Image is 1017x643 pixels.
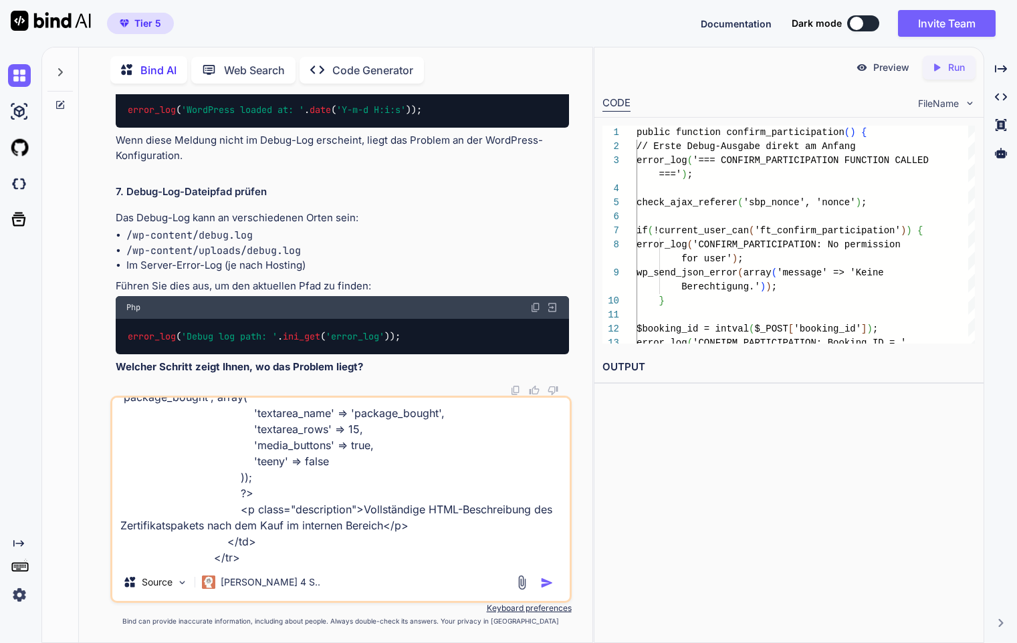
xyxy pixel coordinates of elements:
[948,61,965,74] p: Run
[529,385,540,396] img: like
[772,281,777,292] span: ;
[602,96,631,112] div: CODE
[637,225,648,236] span: if
[856,61,868,74] img: preview
[693,155,929,166] span: '=== CONFIRM_PARTICIPATION FUNCTION CALLED
[112,398,569,563] textarea: Neues Problem: Ich habe eine Option-Seite im WP-Admin mit diesem Code: <tr> <th scope="row"><labe...
[637,127,844,138] span: public function confirm_participation
[749,225,754,236] span: (
[687,239,693,250] span: (
[128,330,176,342] span: error_log
[777,267,884,278] span: 'message' => 'Keine
[602,294,619,308] div: 10
[332,62,413,78] p: Code Generator
[510,385,521,396] img: copy
[682,253,733,264] span: for user'
[8,136,31,159] img: githubLight
[181,104,304,116] span: 'WordPress loaded at: '
[202,575,215,589] img: Claude 4 Sonnet
[548,385,558,396] img: dislike
[8,64,31,87] img: chat
[107,13,174,34] button: premiumTier 5
[755,324,788,334] span: $_POST
[794,324,862,334] span: 'booking_id'
[659,169,682,180] span: ==='
[546,301,558,313] img: Open in Browser
[336,104,406,116] span: 'Y-m-d H:i:s'
[682,281,761,292] span: Berechtigung.'
[637,338,687,348] span: error_log
[701,17,772,31] button: Documentation
[687,169,693,180] span: ;
[701,18,772,29] span: Documentation
[851,127,856,138] span: )
[862,197,867,208] span: ;
[918,97,959,110] span: FileName
[755,225,901,236] span: 'ft_confirm_participation'
[792,17,842,30] span: Dark mode
[126,103,423,117] code: ( . ( ));
[862,127,867,138] span: {
[760,281,766,292] span: )
[637,155,687,166] span: error_log
[687,338,693,348] span: (
[637,197,738,208] span: check_ajax_referer
[766,281,772,292] span: )
[120,19,129,27] img: premium
[732,253,738,264] span: )
[602,308,619,322] div: 11
[637,267,738,278] span: wp_send_json_error
[594,352,984,383] h2: OUTPUT
[693,239,901,250] span: 'CONFIRM_PARTICIPATION: No permission
[116,211,568,226] p: Das Debug-Log kann an verschiedenen Orten sein:
[744,267,772,278] span: array
[310,104,331,116] span: date
[637,141,856,152] span: // Erste Debug-Ausgabe direkt am Anfang
[637,324,749,334] span: $booking_id = intval
[693,338,917,348] span: 'CONFIRM_PARTICIPATION: Booking ID = ' .
[326,330,384,342] span: 'error_log'
[873,61,909,74] p: Preview
[738,267,744,278] span: (
[221,575,320,589] p: [PERSON_NAME] 4 S..
[116,360,363,373] strong: Welcher Schritt zeigt Ihnen, wo das Problem liegt?
[602,182,619,196] div: 4
[602,140,619,154] div: 2
[856,197,861,208] span: )
[8,584,31,606] img: settings
[110,616,571,626] p: Bind can provide inaccurate information, including about people. Always double-check its answers....
[110,603,571,614] p: Keyboard preferences
[602,210,619,224] div: 6
[116,279,568,294] p: Führen Sie dies aus, um den aktuellen Pfad zu finden:
[8,100,31,123] img: ai-studio
[602,322,619,336] div: 12
[602,154,619,168] div: 3
[602,224,619,238] div: 7
[738,253,744,264] span: ;
[514,575,530,590] img: attachment
[126,229,253,242] code: /wp-content/debug.log
[602,196,619,210] div: 5
[142,575,173,589] p: Source
[602,238,619,252] div: 8
[964,98,976,109] img: chevron down
[682,169,687,180] span: )
[862,324,867,334] span: ]
[659,295,665,306] span: }
[116,184,568,200] h2: 7. Debug-Log-Dateipfad prüfen
[648,225,653,236] span: (
[530,302,541,313] img: copy
[126,302,140,313] span: Php
[907,225,912,236] span: )
[637,239,687,250] span: error_log
[8,172,31,195] img: darkCloudIdeIcon
[873,324,878,334] span: ;
[788,324,794,334] span: [
[224,62,285,78] p: Web Search
[867,324,873,334] span: )
[738,197,744,208] span: (
[116,133,568,163] p: Wenn diese Meldung nicht im Debug-Log erscheint, liegt das Problem an der WordPress-Konfiguration.
[749,324,754,334] span: (
[918,225,923,236] span: {
[602,336,619,350] div: 13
